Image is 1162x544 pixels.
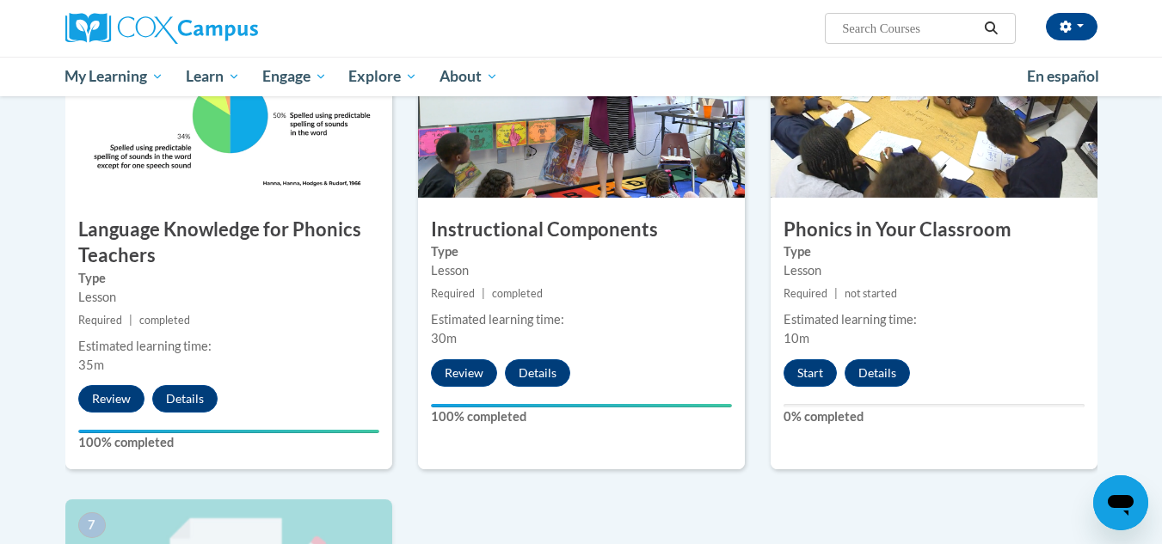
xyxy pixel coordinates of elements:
a: Engage [251,57,338,96]
label: 100% completed [78,433,379,452]
div: Lesson [431,261,732,280]
span: 7 [78,512,106,538]
div: Estimated learning time: [431,310,732,329]
span: completed [139,314,190,327]
span: Learn [186,66,240,87]
span: 10m [784,331,809,345]
img: Course Image [418,26,745,198]
div: Estimated learning time: [784,310,1085,329]
label: 0% completed [784,407,1085,426]
a: About [428,57,509,96]
div: Your progress [78,430,379,433]
span: Required [78,314,122,327]
span: 35m [78,358,104,372]
span: Explore [348,66,417,87]
a: En español [1016,58,1110,95]
a: Explore [337,57,428,96]
div: Lesson [78,288,379,307]
label: Type [78,269,379,288]
button: Review [431,359,497,387]
span: My Learning [65,66,163,87]
label: Type [784,242,1085,261]
button: Details [845,359,910,387]
input: Search Courses [840,18,978,39]
label: 100% completed [431,407,732,426]
h3: Instructional Components [418,217,745,243]
a: Learn [175,57,251,96]
button: Details [505,359,570,387]
span: not started [845,287,897,300]
span: | [834,287,838,300]
span: About [440,66,498,87]
div: Your progress [431,404,732,407]
h3: Language Knowledge for Phonics Teachers [65,217,392,270]
span: 30m [431,331,457,345]
span: completed [492,287,543,300]
button: Start [784,359,837,387]
label: Type [431,242,732,261]
span: En español [1027,67,1099,85]
button: Review [78,385,144,413]
iframe: Button to launch messaging window [1093,475,1148,530]
img: Course Image [771,26,1097,198]
button: Search [978,18,1004,39]
img: Cox Campus [65,13,258,44]
div: Lesson [784,261,1085,280]
span: Engage [262,66,327,87]
a: Cox Campus [65,13,392,44]
span: Required [431,287,475,300]
button: Details [152,385,218,413]
div: Estimated learning time: [78,337,379,356]
button: Account Settings [1046,13,1097,40]
h3: Phonics in Your Classroom [771,217,1097,243]
span: Required [784,287,827,300]
a: My Learning [54,57,175,96]
div: Main menu [40,57,1123,96]
span: | [129,314,132,327]
span: | [482,287,485,300]
img: Course Image [65,26,392,198]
